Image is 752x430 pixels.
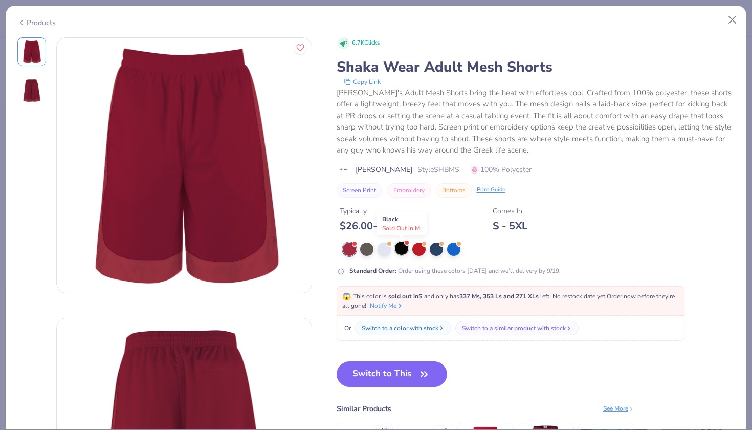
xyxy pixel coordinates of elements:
[337,166,350,174] img: brand logo
[387,183,431,198] button: Embroidery
[493,220,527,232] div: S - 5XL
[377,212,427,235] div: Black
[349,266,561,275] div: Order using these colors [DATE] and we’ll delivery by 9/19.
[342,292,675,310] span: This color is and only has left . No restock date yet. Order now before they're all gone!
[462,324,566,333] div: Switch to a similar product with stock
[493,206,527,217] div: Comes In
[370,301,404,310] button: Notify Me
[341,77,384,87] button: copy to clipboard
[337,361,448,387] button: Switch to This
[342,324,351,333] span: Or
[352,39,380,48] span: 6.7K Clicks
[417,164,459,175] span: Style SHBMS
[603,404,634,413] div: See More
[337,57,735,77] div: Shaka Wear Adult Mesh Shorts
[355,321,451,335] button: Switch to a color with stock
[19,39,44,64] img: Front
[19,78,44,103] img: Back
[337,403,391,414] div: Similar Products
[349,267,396,275] strong: Standard Order :
[436,183,472,198] button: Bottoms
[471,164,532,175] span: 100% Polyester
[340,206,424,217] div: Typically
[455,321,579,335] button: Switch to a similar product with stock
[337,183,382,198] button: Screen Print
[340,220,424,232] div: $ 26.00 - $ 34.00
[342,292,351,302] span: 😱
[57,38,312,293] img: Front
[382,224,420,232] span: Sold Out in M
[723,10,742,30] button: Close
[337,87,735,156] div: [PERSON_NAME]'s Adult Mesh Shorts bring the heat with effortless cool. Crafted from 100% polyeste...
[477,186,505,195] div: Print Guide
[362,324,438,333] div: Switch to a color with stock
[356,164,412,175] span: [PERSON_NAME]
[17,17,56,28] div: Products
[388,292,423,300] strong: sold out in S
[459,292,539,300] strong: 337 Ms, 353 Ls and 271 XLs
[294,41,307,54] button: Like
